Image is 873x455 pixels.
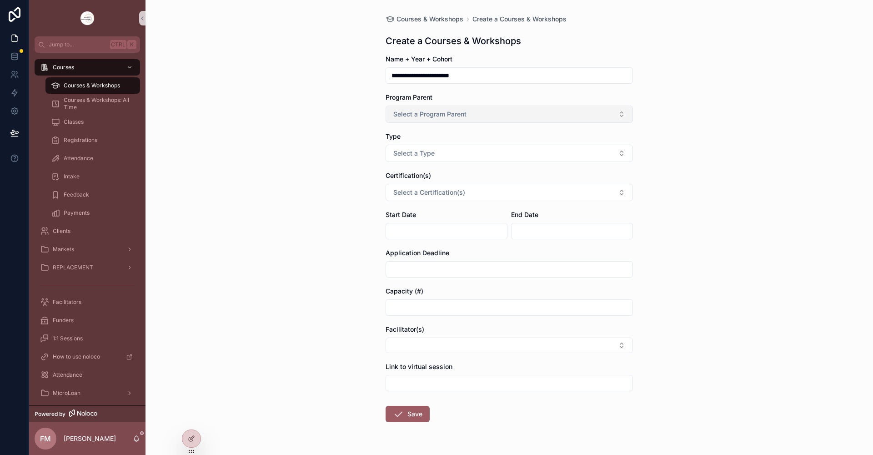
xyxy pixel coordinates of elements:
[45,77,140,94] a: Courses & Workshops
[386,338,633,353] button: Select Button
[45,205,140,221] a: Payments
[386,93,432,101] span: Program Parent
[29,53,145,405] div: scrollable content
[29,405,145,422] a: Powered by
[393,149,435,158] span: Select a Type
[53,264,93,271] span: REPLACEMENT
[35,259,140,276] a: REPLACEMENT
[35,367,140,383] a: Attendance
[45,132,140,148] a: Registrations
[35,410,65,418] span: Powered by
[511,211,538,218] span: End Date
[35,294,140,310] a: Facilitators
[64,434,116,443] p: [PERSON_NAME]
[45,96,140,112] a: Courses & Workshops: All Time
[393,188,465,197] span: Select a Certification(s)
[386,363,452,370] span: Link to virtual session
[40,433,51,444] span: FM
[472,15,567,24] a: Create a Courses & Workshops
[386,211,416,218] span: Start Date
[53,64,74,71] span: Courses
[64,96,131,111] span: Courses & Workshops: All Time
[45,168,140,185] a: Intake
[64,136,97,144] span: Registrations
[49,41,106,48] span: Jump to...
[386,249,449,257] span: Application Deadline
[35,385,140,401] a: MicroLoan
[53,371,82,379] span: Attendance
[386,172,431,179] span: Certification(s)
[386,15,463,24] a: Courses & Workshops
[386,106,633,123] button: Select Button
[386,406,430,422] button: Save
[35,36,140,53] button: Jump to...CtrlK
[53,298,81,306] span: Facilitators
[53,353,100,360] span: How to use noloco
[386,145,633,162] button: Select Button
[53,389,80,397] span: MicroLoan
[64,155,93,162] span: Attendance
[45,187,140,203] a: Feedback
[386,35,521,47] h1: Create a Courses & Workshops
[386,325,424,333] span: Facilitator(s)
[45,114,140,130] a: Classes
[110,40,126,49] span: Ctrl
[35,312,140,329] a: Funders
[386,184,633,201] button: Select Button
[35,223,140,239] a: Clients
[386,132,401,140] span: Type
[53,246,74,253] span: Markets
[35,59,140,76] a: Courses
[386,287,423,295] span: Capacity (#)
[80,11,95,25] img: App logo
[35,241,140,258] a: Markets
[64,118,84,126] span: Classes
[64,209,90,217] span: Payments
[53,317,74,324] span: Funders
[396,15,463,24] span: Courses & Workshops
[393,110,467,119] span: Select a Program Parent
[386,55,452,63] span: Name + Year + Cohort
[53,227,70,235] span: Clients
[128,41,135,48] span: K
[35,349,140,365] a: How to use noloco
[64,82,120,89] span: Courses & Workshops
[53,335,83,342] span: 1:1 Sessions
[35,330,140,347] a: 1:1 Sessions
[64,191,89,198] span: Feedback
[64,173,80,180] span: Intake
[45,150,140,167] a: Attendance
